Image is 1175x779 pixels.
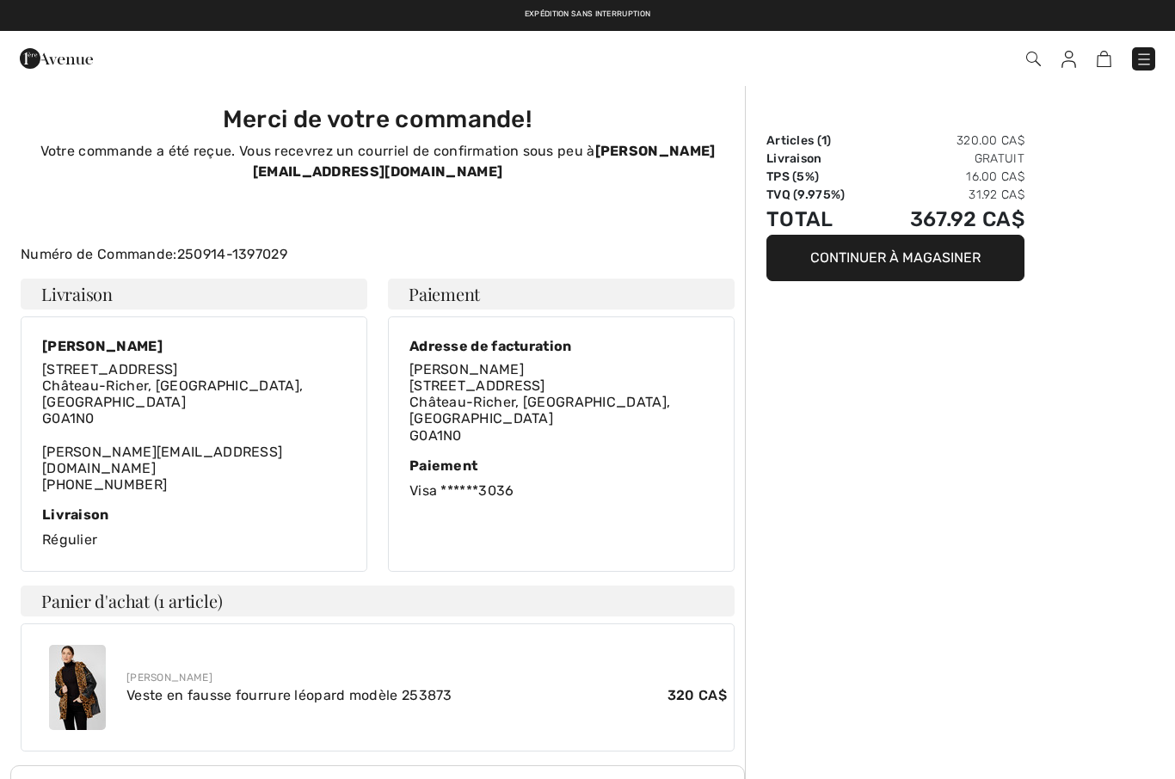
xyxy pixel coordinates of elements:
[21,279,367,310] h4: Livraison
[1061,51,1076,68] img: Mes infos
[177,246,287,262] a: 250914-1397029
[871,168,1024,186] td: 16.00 CA$
[1026,52,1041,66] img: Recherche
[871,132,1024,150] td: 320.00 CA$
[766,168,871,186] td: TPS (5%)
[20,49,93,65] a: 1ère Avenue
[871,150,1024,168] td: Gratuit
[10,244,745,265] div: Numéro de Commande:
[766,132,871,150] td: Articles ( )
[126,687,452,703] a: Veste en fausse fourrure léopard modèle 253873
[871,186,1024,204] td: 31.92 CA$
[409,361,524,377] span: [PERSON_NAME]
[42,361,303,427] span: [STREET_ADDRESS] Château-Richer, [GEOGRAPHIC_DATA], [GEOGRAPHIC_DATA] G0A1N0
[766,235,1024,281] button: Continuer à magasiner
[31,105,724,134] h3: Merci de votre commande!
[871,204,1024,235] td: 367.92 CA$
[42,506,346,550] div: Régulier
[388,279,735,310] h4: Paiement
[409,338,713,354] div: Adresse de facturation
[821,133,827,148] span: 1
[21,586,735,616] h4: Panier d'achat (1 article)
[1097,51,1111,67] img: Panier d'achat
[766,186,871,204] td: TVQ (9.975%)
[42,476,167,493] a: [PHONE_NUMBER]
[20,41,93,76] img: 1ère Avenue
[31,141,724,182] p: Votre commande a été reçue. Vous recevrez un courriel de confirmation sous peu à
[49,645,106,730] img: Veste en fausse fourrure léopard modèle 253873
[1135,51,1153,68] img: Menu
[766,150,871,168] td: Livraison
[42,506,346,523] div: Livraison
[253,143,716,180] strong: [PERSON_NAME][EMAIL_ADDRESS][DOMAIN_NAME]
[42,338,346,354] div: [PERSON_NAME]
[667,685,727,706] span: 320 CA$
[766,204,871,235] td: Total
[409,457,713,474] div: Paiement
[42,361,346,494] div: [PERSON_NAME][EMAIL_ADDRESS][DOMAIN_NAME]
[126,670,727,685] div: [PERSON_NAME]
[409,377,670,444] span: [STREET_ADDRESS] Château-Richer, [GEOGRAPHIC_DATA], [GEOGRAPHIC_DATA] G0A1N0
